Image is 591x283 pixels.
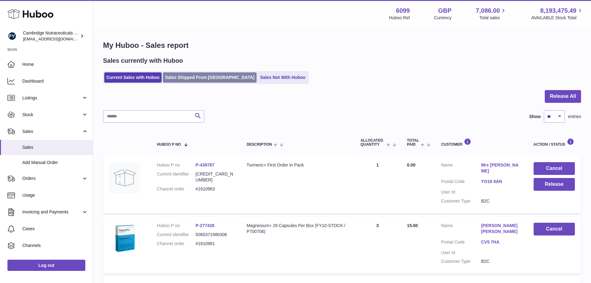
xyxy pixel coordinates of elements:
[481,239,521,245] a: CV5 7HA
[389,15,410,21] div: Huboo Ref
[407,139,419,147] span: Total paid
[7,260,85,271] a: Log out
[441,198,481,204] dt: Customer Type
[247,162,348,168] div: Turmeric+ First Order In Pack
[396,7,410,15] strong: 6099
[23,36,91,41] span: [EMAIL_ADDRESS][DOMAIN_NAME]
[441,223,481,236] dt: Name
[441,239,481,247] dt: Postal Code
[531,15,584,21] span: AVAILABLE Stock Total
[22,243,88,249] span: Channels
[157,171,196,183] dt: Current identifier
[195,186,234,192] dd: #1610963
[407,162,415,167] span: 0.00
[481,162,521,174] a: Mrs [PERSON_NAME]
[103,57,183,65] h2: Sales currently with Huboo
[157,232,196,238] dt: Current identifier
[22,62,88,67] span: Home
[534,178,575,191] button: Release
[407,223,418,228] span: 15.00
[534,138,575,147] div: Action / Status
[22,144,88,150] span: Sales
[441,138,521,147] div: Customer
[22,112,82,118] span: Stock
[195,223,214,228] a: P-277428
[354,217,401,274] td: 3
[540,7,576,15] span: 8,193,475.49
[157,223,196,229] dt: Huboo P no
[157,143,181,147] span: Huboo P no
[534,162,575,175] button: Cancel
[531,7,584,21] a: 8,193,475.49 AVAILABLE Stock Total
[163,72,257,83] a: Sales Shipped From [GEOGRAPHIC_DATA]
[22,176,82,181] span: Orders
[109,223,140,254] img: 1619447755.png
[22,95,82,101] span: Listings
[23,30,79,42] div: Cambridge Nutraceuticals Ltd
[22,129,82,135] span: Sales
[195,171,234,183] dd: [CREDIT_CARD_NUMBER]
[441,162,481,176] dt: Name
[441,189,481,195] dt: User Id
[476,7,507,21] a: 7,086.00 Total sales
[441,179,481,186] dt: Postal Code
[545,90,581,103] button: Release All
[360,139,385,147] span: ALLOCATED Quantity
[22,209,82,215] span: Invoicing and Payments
[247,223,348,235] div: Magnesium+ 28 Capsules Per Box (FY10-STOCK / P700706)
[481,198,521,204] dd: B2C
[476,7,500,15] span: 7,086.00
[22,226,88,232] span: Cases
[22,160,88,166] span: Add Manual Order
[434,15,452,21] div: Currency
[22,78,88,84] span: Dashboard
[104,72,162,83] a: Current Sales with Huboo
[441,250,481,256] dt: User Id
[109,162,140,193] img: no-photo.jpg
[438,7,451,15] strong: GBP
[534,223,575,235] button: Cancel
[195,232,234,238] dd: 5060371980306
[22,192,88,198] span: Usage
[479,15,507,21] span: Total sales
[157,162,196,168] dt: Huboo P no
[441,258,481,264] dt: Customer Type
[481,258,521,264] dd: B2C
[481,223,521,235] a: [PERSON_NAME] [PERSON_NAME]
[481,179,521,185] a: YO18 8AN
[195,162,214,167] a: P-439787
[247,143,272,147] span: Description
[568,114,581,120] span: entries
[195,241,234,247] dd: #1610961
[354,156,401,213] td: 1
[103,40,581,50] h1: My Huboo - Sales report
[157,241,196,247] dt: Channel order
[258,72,307,83] a: Sales Not With Huboo
[157,186,196,192] dt: Channel order
[529,114,541,120] label: Show
[7,31,17,41] img: internalAdmin-6099@internal.huboo.com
